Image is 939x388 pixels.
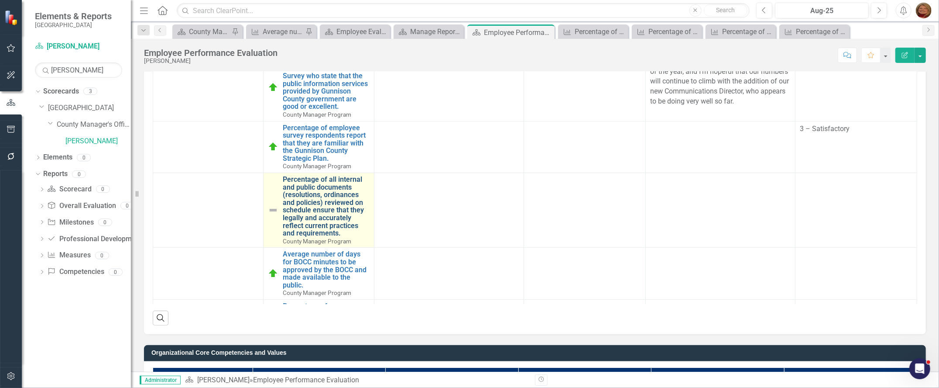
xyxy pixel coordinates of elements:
div: 0 [120,202,134,210]
td: Double-Click to Edit [795,299,917,351]
td: Double-Click to Edit [524,248,646,300]
td: Double-Click to Edit [524,299,646,351]
div: Percentage of administrative department strategic results achieved by their target dates. [722,26,774,37]
td: Double-Click to Edit [645,173,795,248]
td: Double-Click to Edit Right Click for Context Menu [264,54,374,121]
span: County Manager Program [283,163,351,170]
span: Elements & Reports [35,11,112,21]
td: Double-Click to Edit Right Click for Context Menu [264,173,374,248]
div: 0 [77,154,91,161]
p: The 2025 report will be available by the end of the year, and I'm hopeful that our numbers will c... [650,57,791,107]
a: Scorecard [47,184,91,194]
a: Percentage of respondents to the biennial Citizen Survey who state that the public information se... [283,57,369,111]
a: Percentage of necessary employee ClearPoint training sessions completed within the first year of ... [283,302,369,341]
div: Employee Performance Evaluation [144,48,278,58]
span: Administrator [140,376,181,385]
td: Double-Click to Edit [795,173,917,248]
div: 0 [109,268,123,276]
div: 0 [98,218,112,226]
div: Percentage of respondents to the biennial Citizen Survey who state that the public information se... [648,26,700,37]
div: Employee Evaluation Navigation [336,26,388,37]
a: Percentage of administrative department strategic results achieved by their target dates. [708,26,774,37]
a: Manage Reports [396,26,462,37]
div: Average number of days for BOCC minutes to be approved by the BOCC and made available to the public. [263,26,303,37]
div: [PERSON_NAME] [144,58,278,64]
td: Double-Click to Edit [795,248,917,300]
a: [PERSON_NAME] [197,376,250,384]
img: ClearPoint Strategy [4,10,20,25]
div: Percentage of the strategic results approved in the Board’s strategic plan that are achieved by t... [796,26,847,37]
a: Professional Development [47,234,142,244]
a: Scorecards [43,87,79,97]
a: Measures [47,250,90,260]
td: Double-Click to Edit [645,54,795,121]
td: Double-Click to Edit Right Click for Context Menu [264,121,374,173]
img: On Target [268,142,278,152]
div: County Manager's Office [189,26,230,37]
td: Double-Click to Edit [524,173,646,248]
td: Double-Click to Edit [374,299,524,351]
div: Employee Performance Evaluation [484,27,552,38]
a: Employee Evaluation Navigation [322,26,388,37]
img: Not Defined [268,205,278,215]
input: Search ClearPoint... [177,3,750,18]
div: 0 [96,186,110,193]
a: Elements [43,152,72,163]
a: Overall Evaluation [47,201,116,211]
div: 0 [95,252,109,259]
td: Double-Click to Edit Right Click for Context Menu [264,299,374,351]
a: Percentage of employee survey respondents report that they are familiar with the Gunnison County ... [283,124,369,163]
a: Percentage of the strategic results approved in the Board’s strategic plan that are achieved by t... [781,26,847,37]
h3: Organizational Core Competencies and Values [151,350,922,356]
img: Katherine Haase [916,3,932,18]
td: Double-Click to Edit [524,121,646,173]
td: Double-Click to Edit [645,299,795,351]
a: Percentage of respondents to the biennial Citizen Survey who state that the public information se... [634,26,700,37]
a: Milestones [47,218,93,228]
a: [PERSON_NAME] [65,136,131,146]
div: Aug-25 [778,6,866,16]
a: Percentage of employee survey respondents report that they are familiar with the Gunnison County ... [560,26,626,37]
div: Employee Performance Evaluation [253,376,359,384]
a: County Manager's Office [175,26,230,37]
img: On Target [268,268,278,279]
div: » [185,375,528,385]
td: Double-Click to Edit Right Click for Context Menu [264,248,374,300]
button: Aug-25 [775,3,869,18]
td: Double-Click to Edit [645,248,795,300]
a: Percentage of all internal and public documents (resolutions, ordinances and policies) reviewed o... [283,176,369,237]
button: Search [704,4,747,17]
td: Double-Click to Edit [795,121,917,173]
small: [GEOGRAPHIC_DATA] [35,21,112,28]
a: [GEOGRAPHIC_DATA] [48,103,131,113]
div: Manage Reports [410,26,462,37]
td: Double-Click to Edit [524,54,646,121]
input: Search Below... [35,62,122,78]
iframe: Intercom live chat [909,358,930,379]
div: 0 [72,170,86,178]
span: County Manager Program [283,111,351,118]
td: Double-Click to Edit [795,54,917,121]
a: Competencies [47,267,104,277]
span: County Manager Program [283,238,351,245]
span: County Manager Program [283,289,351,296]
td: Double-Click to Edit [374,54,524,121]
a: Reports [43,169,68,179]
img: On Target [268,82,278,93]
div: 3 [83,88,97,95]
td: Double-Click to Edit [374,173,524,248]
span: 3 – Satisfactory [800,125,850,133]
a: Average number of days for BOCC minutes to be approved by the BOCC and made available to the public. [248,26,303,37]
a: [PERSON_NAME] [35,42,122,52]
a: County Manager's Office [57,120,131,130]
td: Double-Click to Edit [374,121,524,173]
span: Search [716,7,735,14]
div: Percentage of employee survey respondents report that they are familiar with the Gunnison County ... [575,26,626,37]
a: Average number of days for BOCC minutes to be approved by the BOCC and made available to the public. [283,250,369,289]
td: Double-Click to Edit [374,248,524,300]
td: Double-Click to Edit [645,121,795,173]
